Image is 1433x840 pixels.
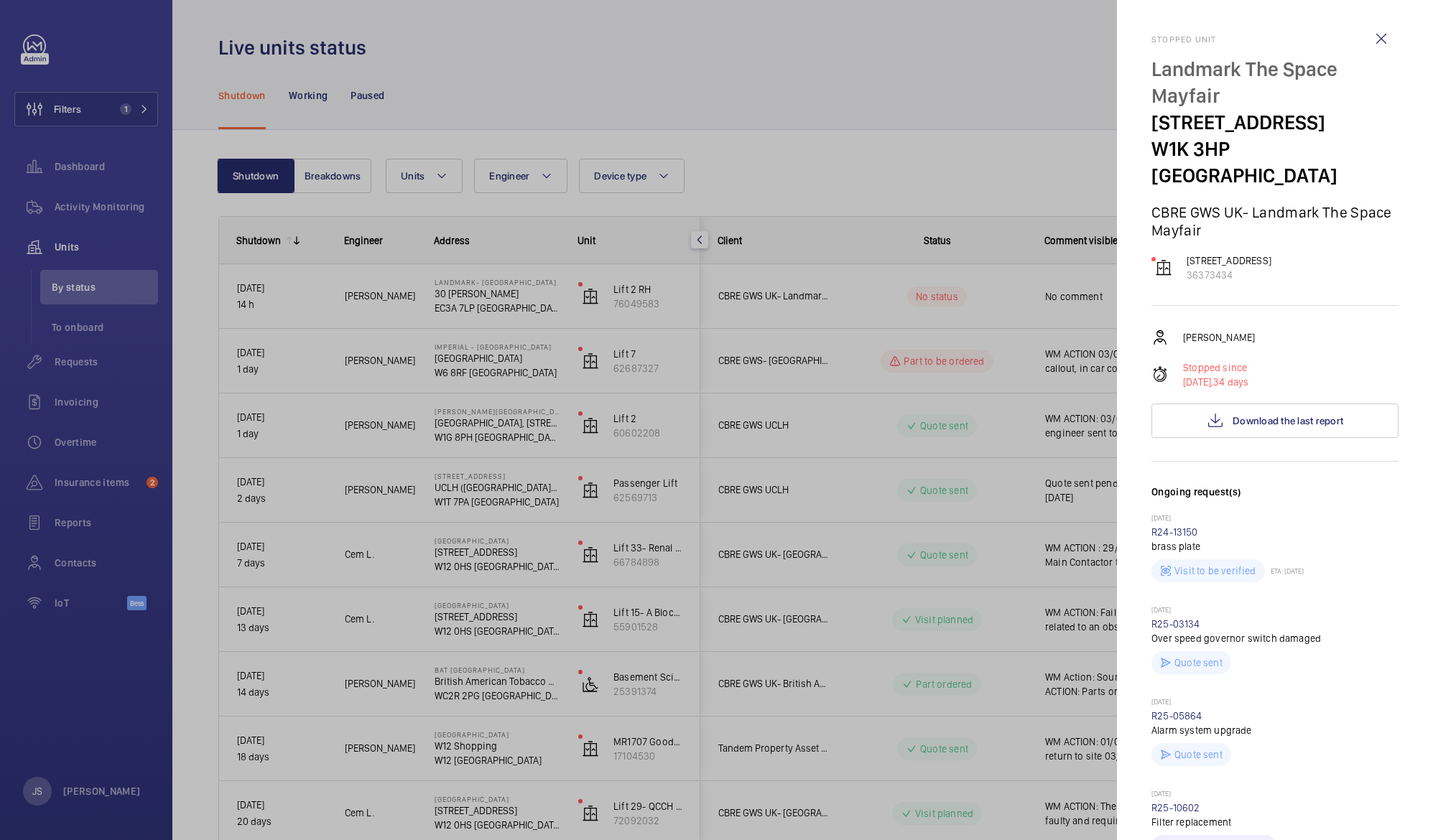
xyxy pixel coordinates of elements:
p: Quote sent [1174,747,1223,762]
p: [DATE] [1151,789,1399,801]
a: R25-05864 [1151,710,1202,722]
p: [DATE] [1151,513,1399,525]
img: elevator.svg [1155,259,1172,276]
p: Landmark The Space Mayfair [1151,56,1399,109]
p: CBRE GWS UK- Landmark The Space Mayfair [1151,203,1399,239]
span: [DATE], [1183,376,1213,388]
p: ETA: [DATE] [1265,566,1304,575]
p: [STREET_ADDRESS] [1151,109,1399,136]
h3: Ongoing request(s) [1151,485,1399,513]
a: R24-13150 [1151,526,1198,538]
p: Visit to be verified [1174,564,1256,578]
h2: Stopped unit [1151,34,1399,45]
p: [STREET_ADDRESS] [1187,253,1271,268]
p: 34 days [1183,375,1249,389]
p: [DATE] [1151,697,1399,709]
button: Download the last report [1151,403,1399,438]
p: Alarm system upgrade [1151,723,1399,737]
p: Over speed governor switch damaged [1151,631,1399,645]
p: Stopped since [1183,360,1249,375]
p: [PERSON_NAME] [1183,330,1255,345]
p: [DATE] [1151,605,1399,617]
p: 36373434 [1187,268,1271,282]
a: R25-10602 [1151,802,1200,813]
p: Filter replacement [1151,815,1399,829]
p: W1K 3HP [GEOGRAPHIC_DATA] [1151,136,1399,189]
a: R25-03134 [1151,618,1200,630]
span: Download the last report [1233,415,1343,426]
p: brass plate [1151,539,1399,554]
p: Quote sent [1174,655,1223,670]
